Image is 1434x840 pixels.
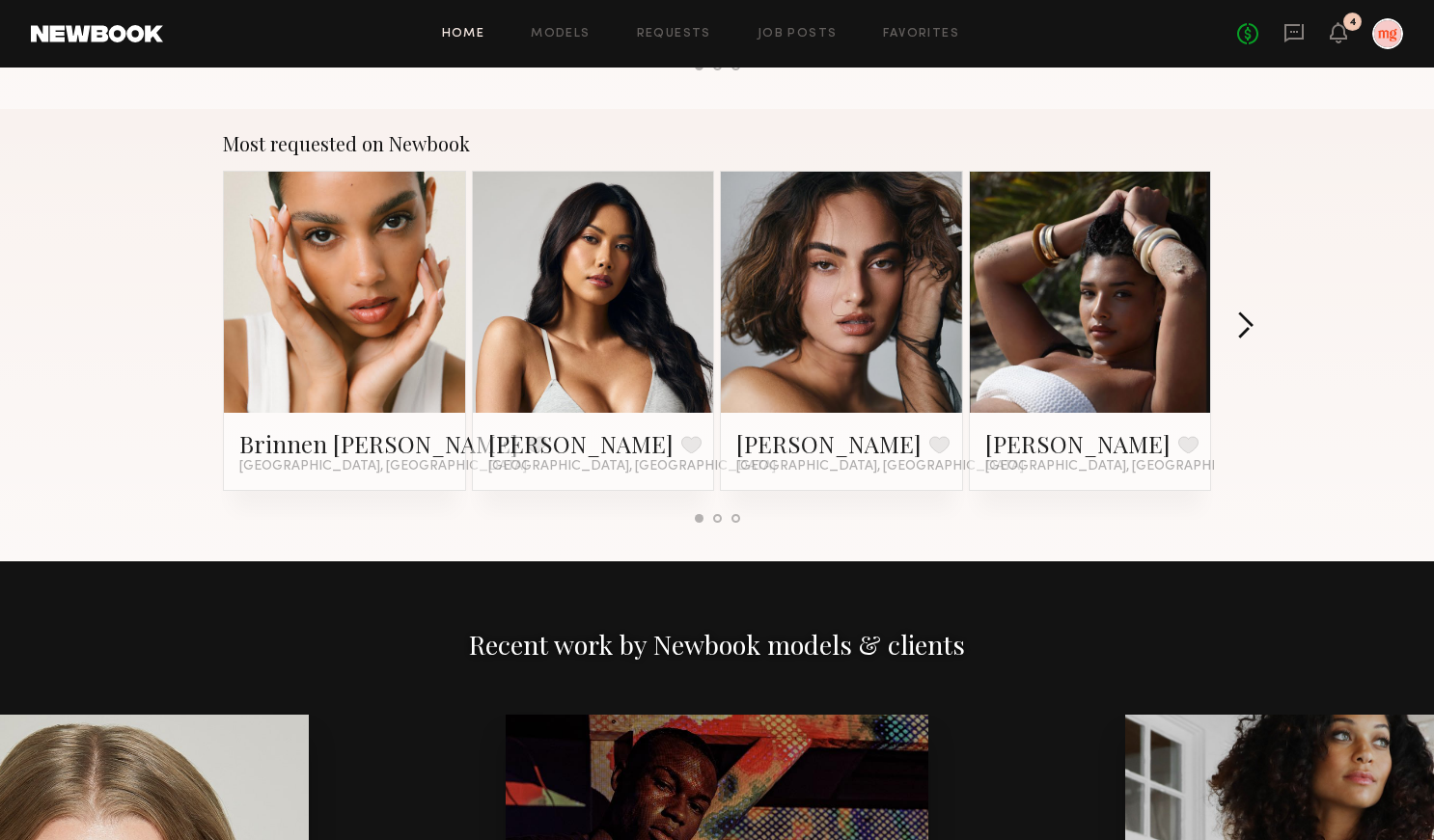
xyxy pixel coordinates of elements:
a: Models [531,28,590,41]
div: Most requested on Newbook [223,132,1211,155]
a: [PERSON_NAME] [488,428,674,459]
div: 4 [1349,17,1357,28]
span: [GEOGRAPHIC_DATA], [GEOGRAPHIC_DATA] [985,459,1273,474]
a: Job Posts [758,28,838,41]
span: [GEOGRAPHIC_DATA], [GEOGRAPHIC_DATA] [239,459,527,474]
a: Brinnen [PERSON_NAME] [239,428,518,459]
a: [PERSON_NAME] [736,428,922,459]
a: Requests [637,28,711,41]
a: Favorites [883,28,959,41]
a: [PERSON_NAME] [985,428,1171,459]
span: [GEOGRAPHIC_DATA], [GEOGRAPHIC_DATA] [736,459,1024,474]
span: [GEOGRAPHIC_DATA], [GEOGRAPHIC_DATA] [488,459,776,474]
a: Home [442,28,485,41]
